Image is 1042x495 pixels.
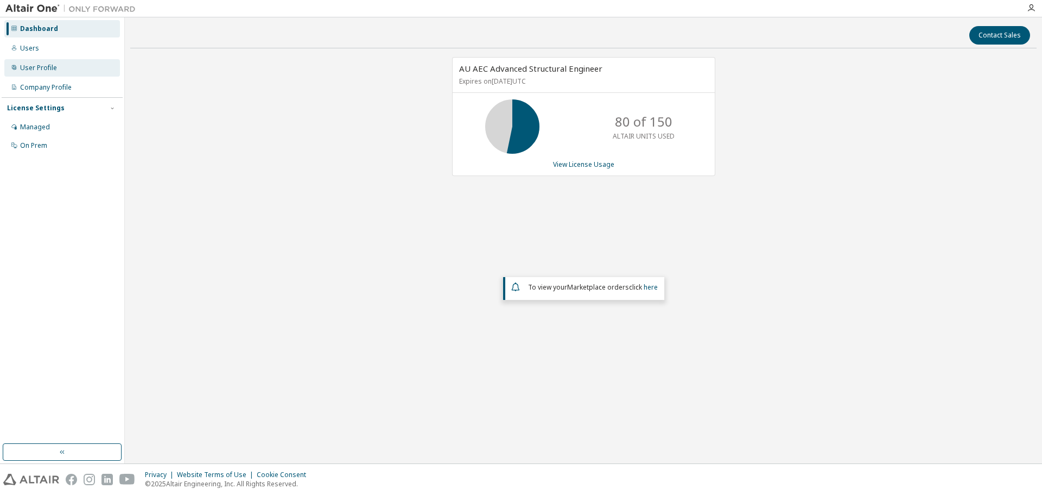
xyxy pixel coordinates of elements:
div: On Prem [20,141,47,150]
span: To view your click [528,283,658,292]
img: instagram.svg [84,474,95,485]
div: Website Terms of Use [177,471,257,479]
div: Users [20,44,39,53]
p: © 2025 Altair Engineering, Inc. All Rights Reserved. [145,479,313,488]
p: ALTAIR UNITS USED [613,131,675,141]
img: altair_logo.svg [3,474,59,485]
img: Altair One [5,3,141,14]
p: 80 of 150 [615,112,672,131]
span: AU AEC Advanced Structural Engineer [459,63,602,74]
a: here [644,283,658,292]
em: Marketplace orders [567,283,629,292]
div: Privacy [145,471,177,479]
div: Managed [20,123,50,131]
div: Dashboard [20,24,58,33]
div: Cookie Consent [257,471,313,479]
div: Company Profile [20,83,72,92]
p: Expires on [DATE] UTC [459,77,706,86]
button: Contact Sales [969,26,1030,45]
a: View License Usage [553,160,614,169]
img: youtube.svg [119,474,135,485]
img: facebook.svg [66,474,77,485]
div: License Settings [7,104,65,112]
img: linkedin.svg [101,474,113,485]
div: User Profile [20,64,57,72]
